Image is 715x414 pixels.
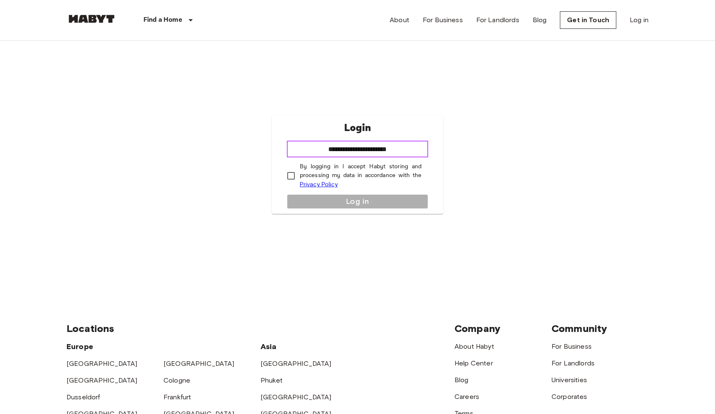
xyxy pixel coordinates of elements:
[163,376,190,384] a: Cologne
[630,15,649,25] a: Log in
[533,15,547,25] a: Blog
[66,342,93,351] span: Europe
[390,15,409,25] a: About
[344,121,371,136] p: Login
[66,360,138,368] a: [GEOGRAPHIC_DATA]
[560,11,616,29] a: Get in Touch
[143,15,182,25] p: Find a Home
[163,393,191,401] a: Frankfurt
[455,359,493,367] a: Help Center
[552,393,587,401] a: Corporates
[66,393,100,401] a: Dusseldorf
[552,322,607,334] span: Community
[260,393,332,401] a: [GEOGRAPHIC_DATA]
[260,342,277,351] span: Asia
[260,376,283,384] a: Phuket
[423,15,463,25] a: For Business
[455,376,469,384] a: Blog
[66,15,117,23] img: Habyt
[300,181,338,188] a: Privacy Policy
[163,360,235,368] a: [GEOGRAPHIC_DATA]
[66,376,138,384] a: [GEOGRAPHIC_DATA]
[552,376,587,384] a: Universities
[260,360,332,368] a: [GEOGRAPHIC_DATA]
[476,15,519,25] a: For Landlords
[66,322,114,334] span: Locations
[300,162,421,189] p: By logging in I accept Habyt storing and processing my data in accordance with the
[455,342,494,350] a: About Habyt
[455,393,479,401] a: Careers
[552,359,595,367] a: For Landlords
[552,342,592,350] a: For Business
[455,322,500,334] span: Company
